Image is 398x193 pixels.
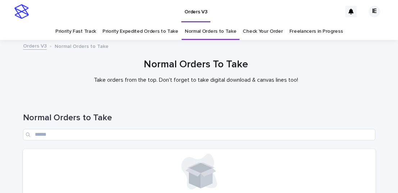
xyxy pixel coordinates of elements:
[289,23,343,40] a: Freelancers in Progress
[20,59,372,71] h1: Normal Orders To Take
[23,129,375,140] input: Search
[55,23,96,40] a: Priority Fast Track
[369,6,380,17] div: IE
[52,77,340,84] p: Take orders from the top. Don't forget to take digital download & canvas lines too!
[55,42,109,50] p: Normal Orders to Take
[102,23,178,40] a: Priority Expedited Orders to Take
[23,113,375,123] h1: Normal Orders to Take
[243,23,283,40] a: Check Your Order
[185,23,237,40] a: Normal Orders to Take
[14,4,29,19] img: stacker-logo-s-only.png
[23,41,47,50] a: Orders V3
